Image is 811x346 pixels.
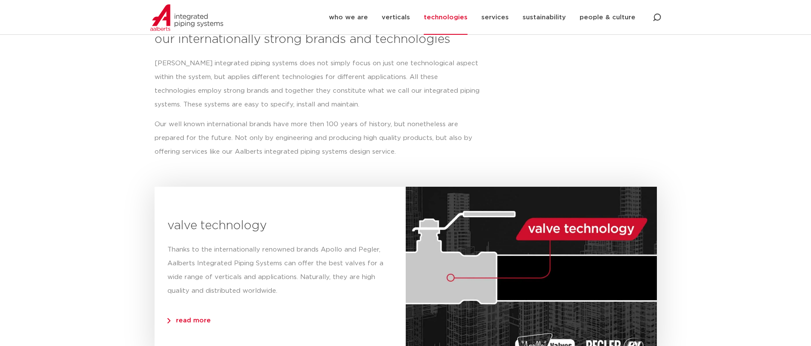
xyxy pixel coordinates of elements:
[167,217,393,234] h3: valve technology
[167,317,211,324] span: read more
[167,313,224,324] a: read more
[155,31,657,48] h3: our internationally strong brands and technologies
[167,243,393,298] p: Thanks to the internationally renowned brands Apollo and Pegler, Aalberts Integrated Piping Syste...
[155,57,481,112] p: [PERSON_NAME] integrated piping systems does not simply focus on just one technological aspect wi...
[155,118,481,159] p: Our well known international brands have more then 100 years of history, but nonetheless are prep...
